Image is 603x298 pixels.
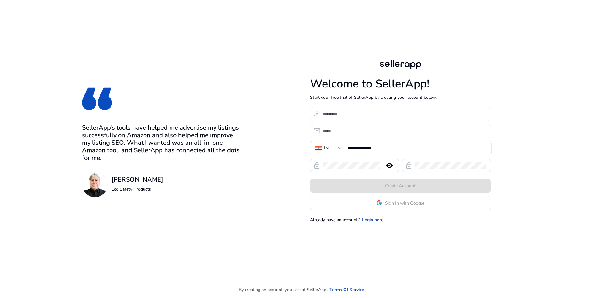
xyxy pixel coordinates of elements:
[111,186,163,193] p: Eco Safety Products
[82,124,243,162] h3: SellerApp’s tools have helped me advertise my listings successfully on Amazon and also helped me ...
[111,176,163,183] h3: [PERSON_NAME]
[405,162,413,169] span: lock
[313,162,321,169] span: lock
[313,127,321,135] span: email
[313,110,321,118] span: person
[310,77,491,91] h1: Welcome to SellerApp!
[329,286,364,293] a: Terms Of Service
[310,216,360,223] p: Already have an account?
[362,216,383,223] a: Login here
[382,162,397,169] mat-icon: remove_red_eye
[324,145,329,152] div: IN
[310,94,491,101] p: Start your free trial of SellerApp by creating your account below.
